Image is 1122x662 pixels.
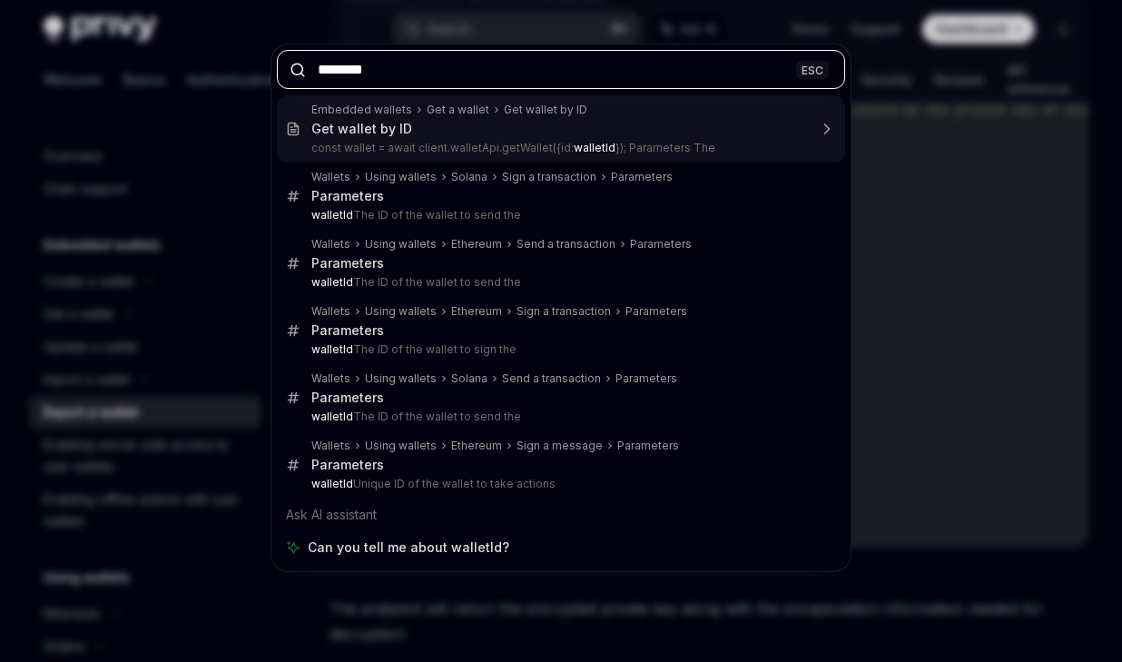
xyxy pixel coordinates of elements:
[311,410,353,423] b: walletId
[365,371,437,386] div: Using wallets
[311,342,807,357] p: The ID of the wallet to sign the
[615,371,677,386] div: Parameters
[504,103,587,117] div: Get wallet by ID
[365,237,437,252] div: Using wallets
[517,304,611,319] div: Sign a transaction
[451,371,487,386] div: Solana
[502,371,601,386] div: Send a transaction
[311,275,353,289] b: walletId
[574,141,615,154] b: walletId
[630,237,692,252] div: Parameters
[311,170,350,184] div: Wallets
[277,499,845,531] div: Ask AI assistant
[365,439,437,453] div: Using wallets
[796,60,829,79] div: ESC
[311,457,384,473] div: Parameters
[311,410,807,424] p: The ID of the wallet to send the
[311,342,353,356] b: walletId
[451,237,502,252] div: Ethereum
[311,390,384,406] div: Parameters
[311,304,350,319] div: Wallets
[365,170,437,184] div: Using wallets
[311,121,412,137] div: Get wallet by ID
[625,304,687,319] div: Parameters
[365,304,437,319] div: Using wallets
[451,170,487,184] div: Solana
[311,208,807,222] p: The ID of the wallet to send the
[451,304,502,319] div: Ethereum
[311,275,807,290] p: The ID of the wallet to send the
[311,141,807,155] p: const wallet = await client.walletApi.getWallet({id: }); Parameters The
[311,188,384,204] div: Parameters
[611,170,673,184] div: Parameters
[311,371,350,386] div: Wallets
[517,237,615,252] div: Send a transaction
[502,170,596,184] div: Sign a transaction
[308,538,509,557] span: Can you tell me about walletId?
[311,477,353,490] b: walletId
[617,439,679,453] div: Parameters
[311,237,350,252] div: Wallets
[311,322,384,339] div: Parameters
[311,255,384,272] div: Parameters
[311,208,353,222] b: walletId
[517,439,603,453] div: Sign a message
[451,439,502,453] div: Ethereum
[311,103,412,117] div: Embedded wallets
[311,477,807,491] p: Unique ID of the wallet to take actions
[427,103,489,117] div: Get a wallet
[311,439,350,453] div: Wallets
